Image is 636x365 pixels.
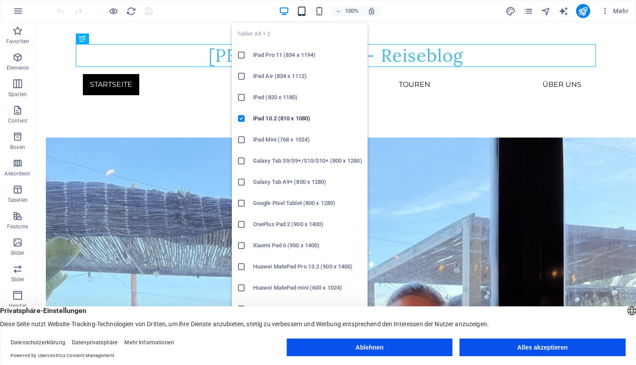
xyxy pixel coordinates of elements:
[7,197,28,204] p: Tabellen
[11,276,25,283] p: Slider
[523,6,534,16] button: pages
[541,6,551,16] i: Navigator
[11,250,25,257] p: Bilder
[253,283,362,293] h6: Huawei MatePad mini (600 x 1024)
[6,38,29,45] p: Favoriten
[253,50,362,60] h6: iPad Pro 11 (834 x 1194)
[253,261,362,272] h6: Huawei MatePad Pro 13.2 (900 x 1400)
[4,170,30,177] p: Akkordeon
[345,6,359,16] h6: 100%
[253,156,362,166] h6: Galaxy Tab S9/S9+/S10/S10+ (800 x 1280)
[253,134,362,145] h6: iPad Mini (768 x 1024)
[7,223,28,230] p: Features
[506,6,516,16] button: design
[253,304,362,314] h6: Fire HD 10 (800 x 1280)
[10,144,25,151] p: Boxen
[9,302,26,309] p: Header
[597,4,632,18] button: Mehr
[578,6,588,16] i: Veröffentlichen
[541,6,551,16] button: navigator
[253,177,362,187] h6: Galaxy Tab A9+ (800 x 1280)
[108,6,119,16] button: Klicke hier, um den Vorschau-Modus zu verlassen
[576,4,590,18] button: publish
[253,71,362,82] h6: iPad Air (834 x 1112)
[253,92,362,103] h6: iPad (820 x 1180)
[506,6,516,16] i: Design (Strg+Alt+Y)
[253,113,362,124] h6: iPad 10.2 (810 x 1080)
[558,6,569,16] i: AI Writer
[558,6,569,16] button: text_generator
[601,7,629,15] span: Mehr
[8,117,27,124] p: Content
[368,7,376,15] i: Bei Größenänderung Zoomstufe automatisch an das gewählte Gerät anpassen.
[331,6,363,16] button: 100%
[253,198,362,209] h6: Google Pixel Tablet (800 x 1280)
[7,64,29,71] p: Elemente
[126,6,136,16] button: reload
[126,6,136,16] i: Seite neu laden
[253,219,362,230] h6: OnePlus Pad 2 (900 x 1400)
[253,240,362,251] h6: Xiaomi Pad 6 (900 x 1400)
[8,91,27,98] p: Spalten
[523,6,533,16] i: Seiten (Strg+Alt+S)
